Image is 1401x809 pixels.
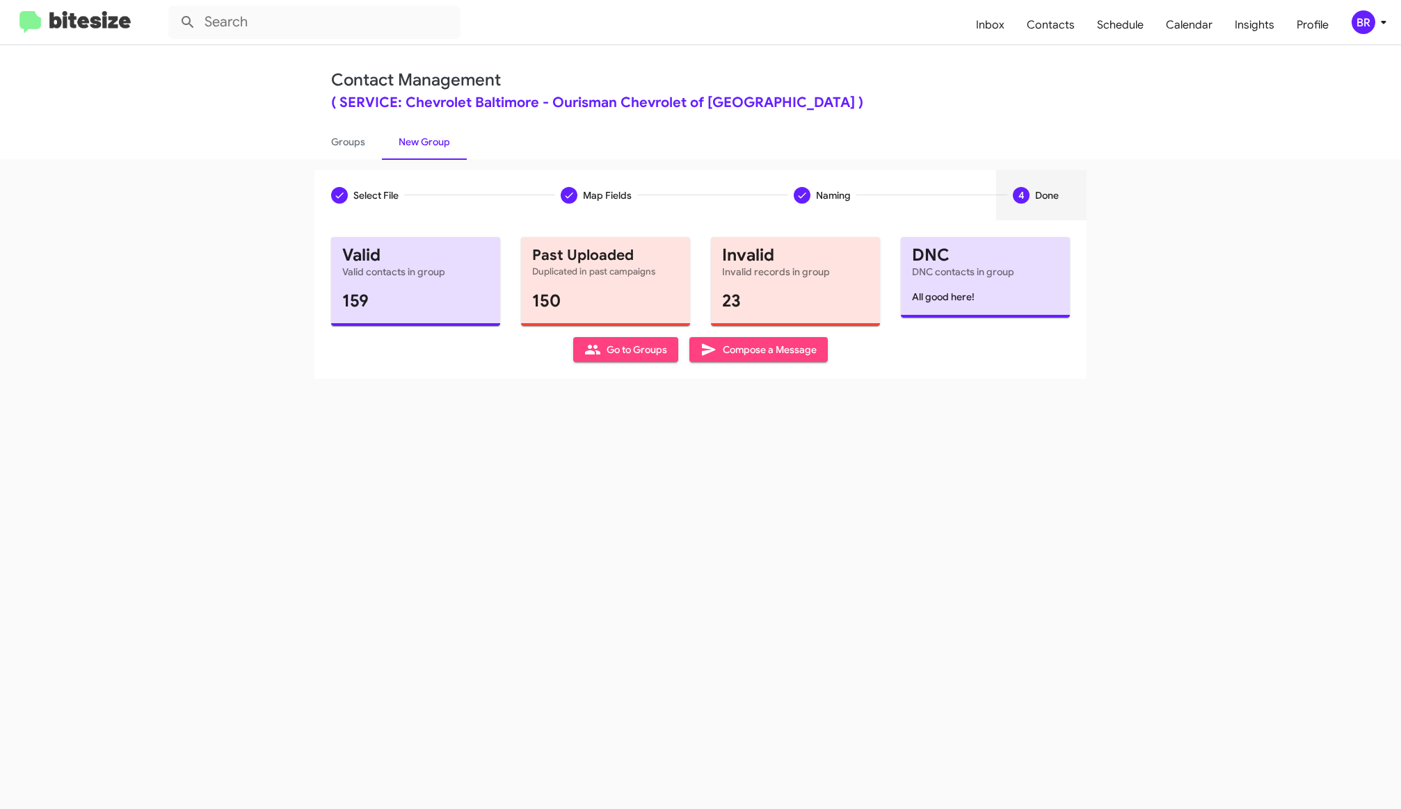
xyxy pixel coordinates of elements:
a: Profile [1286,5,1340,45]
h1: 159 [342,290,489,312]
a: Contact Management [331,70,501,90]
mat-card-title: DNC [912,248,1059,262]
span: All good here! [912,291,975,303]
mat-card-title: Past Uploaded [532,248,679,262]
h1: 23 [722,290,869,312]
mat-card-title: Valid [342,248,489,262]
input: Search [168,6,461,39]
a: Inbox [965,5,1016,45]
a: Groups [314,124,382,160]
mat-card-subtitle: Valid contacts in group [342,265,489,279]
a: Calendar [1155,5,1224,45]
mat-card-title: Invalid [722,248,869,262]
span: Compose a Message [700,337,817,362]
mat-card-subtitle: Invalid records in group [722,265,869,279]
mat-card-subtitle: Duplicated in past campaigns [532,265,679,279]
mat-card-subtitle: DNC contacts in group [912,265,1059,279]
h1: 150 [532,290,679,312]
a: Contacts [1016,5,1086,45]
a: Schedule [1086,5,1155,45]
button: BR [1340,10,1386,34]
div: BR [1352,10,1375,34]
button: Compose a Message [689,337,828,362]
a: New Group [382,124,467,160]
button: Go to Groups [573,337,678,362]
span: Go to Groups [584,337,667,362]
div: ( SERVICE: Chevrolet Baltimore - Ourisman Chevrolet of [GEOGRAPHIC_DATA] ) [331,96,1070,110]
a: Insights [1224,5,1286,45]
